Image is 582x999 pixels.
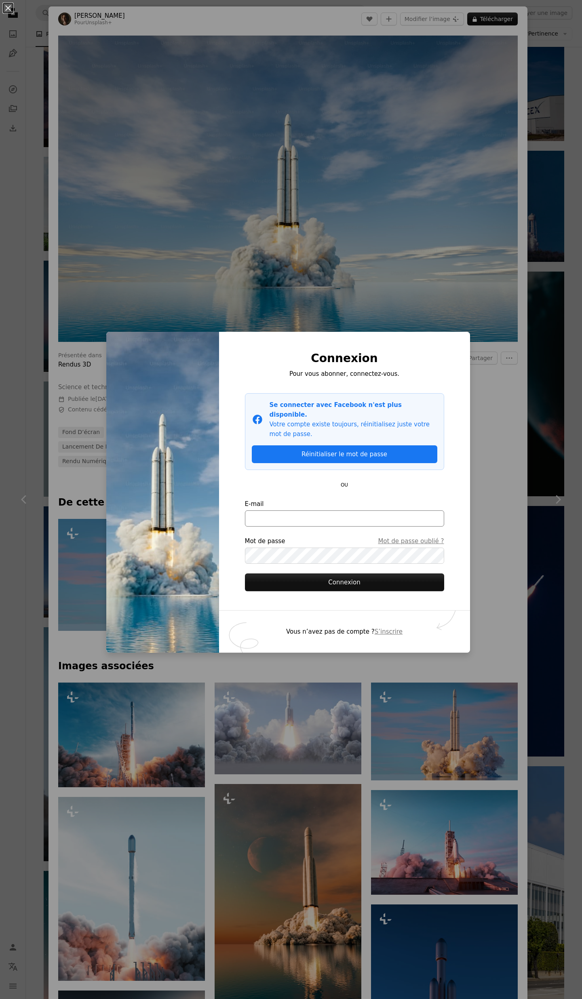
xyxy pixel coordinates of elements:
[341,482,348,488] small: OU
[245,536,444,546] div: Mot de passe
[378,536,444,546] a: Mot de passe oublié ?
[375,627,403,636] button: S’inscrire
[245,369,444,379] p: Pour vous abonner, connectez-vous.
[245,573,444,591] button: Connexion
[245,510,444,527] input: E-mail
[245,351,444,366] h1: Connexion
[270,400,437,419] p: Se connecter avec Facebook n'est plus disponible.
[252,445,437,463] a: Réinitialiser le mot de passe
[245,548,444,564] input: Mot de passeMot de passe oublié ?
[245,499,444,527] label: E-mail
[219,611,470,653] div: Vous n’avez pas de compte ?
[270,419,437,439] p: Votre compte existe toujours, réinitialisez juste votre mot de passe.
